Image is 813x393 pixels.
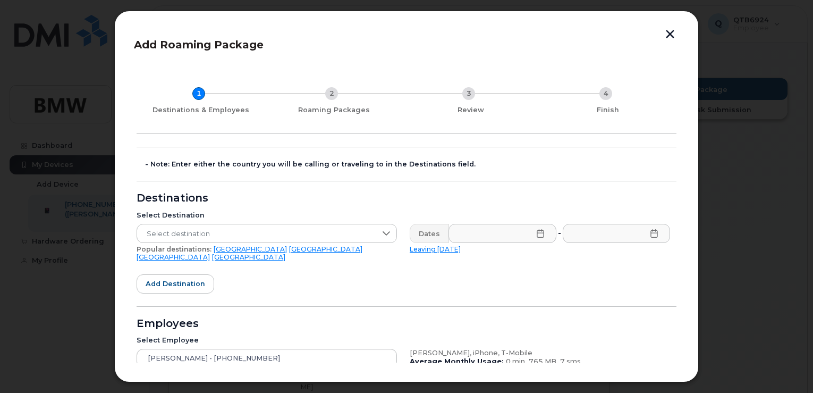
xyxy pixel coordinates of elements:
div: [PERSON_NAME], iPhone, T-Mobile [410,349,670,357]
button: Add destination [137,274,214,294]
span: 765 MB, [529,357,558,365]
a: [GEOGRAPHIC_DATA] [289,245,362,253]
a: [GEOGRAPHIC_DATA] [212,253,285,261]
span: Add destination [146,279,205,289]
a: [GEOGRAPHIC_DATA] [137,253,210,261]
div: Employees [137,320,676,328]
div: Review [406,106,535,114]
input: Please fill out this field [448,224,556,243]
span: Popular destinations: [137,245,211,253]
div: 4 [599,87,612,100]
a: [GEOGRAPHIC_DATA] [214,245,287,253]
b: Average Monthly Usage: [410,357,504,365]
input: Please fill out this field [563,224,671,243]
div: - Note: Enter either the country you will be calling or traveling to in the Destinations field. [145,160,676,169]
div: Roaming Packages [269,106,398,114]
div: Destinations [137,194,676,203]
iframe: Messenger Launcher [767,347,805,385]
span: Select destination [137,224,376,244]
div: Select Employee [137,336,397,345]
span: 0 min, [506,357,527,365]
div: 2 [325,87,338,100]
div: Finish [544,106,672,114]
input: Search device [137,349,397,368]
div: 3 [462,87,475,100]
span: Add Roaming Package [134,38,264,51]
a: Leaving [DATE] [410,245,461,253]
div: - [556,224,563,243]
span: 7 sms [560,357,581,365]
div: Select Destination [137,211,397,220]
